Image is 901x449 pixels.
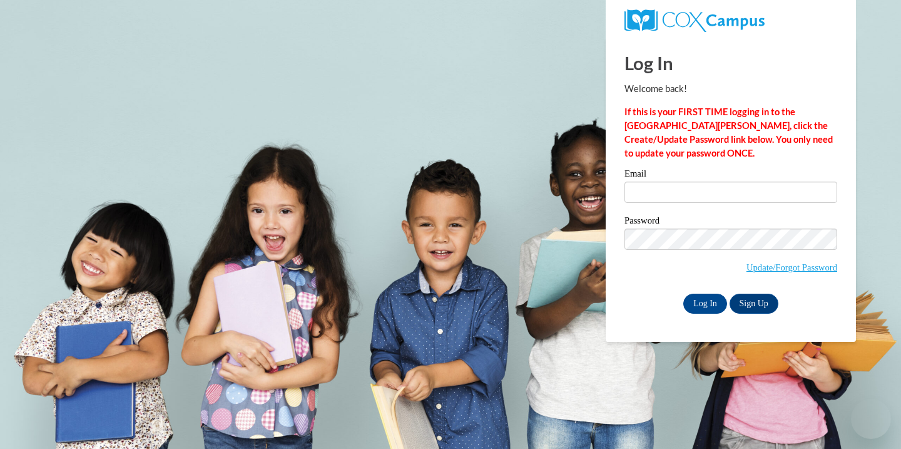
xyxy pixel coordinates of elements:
iframe: Button to launch messaging window [851,399,891,439]
p: Welcome back! [624,82,837,96]
strong: If this is your FIRST TIME logging in to the [GEOGRAPHIC_DATA][PERSON_NAME], click the Create/Upd... [624,106,833,158]
input: Log In [683,294,727,314]
img: COX Campus [624,9,765,32]
a: COX Campus [624,9,837,32]
label: Password [624,216,837,229]
a: Sign Up [730,294,778,314]
h1: Log In [624,50,837,76]
a: Update/Forgot Password [746,262,837,272]
label: Email [624,169,837,182]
